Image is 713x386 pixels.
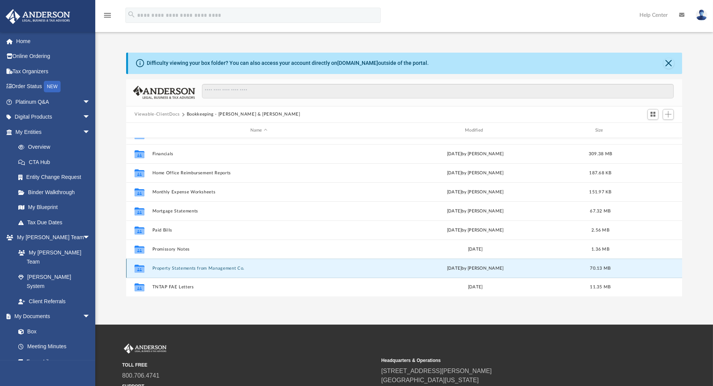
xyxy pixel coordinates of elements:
a: My Blueprint [11,200,98,215]
span: 67.32 MB [590,209,610,213]
a: My Entitiesarrow_drop_down [5,124,102,140]
a: Entity Change Request [11,170,102,185]
i: menu [103,11,112,20]
i: search [127,10,136,19]
div: [DATE] by [PERSON_NAME] [369,227,582,234]
div: [DATE] [369,246,582,253]
div: [DATE] [369,284,582,291]
a: My [PERSON_NAME] Team [11,245,94,269]
a: Box [11,324,94,339]
a: 800.706.4741 [122,372,160,379]
a: [GEOGRAPHIC_DATA][US_STATE] [381,377,479,383]
a: Order StatusNEW [5,79,102,95]
div: Size [585,127,616,134]
button: Monthly Expense Worksheets [152,190,365,195]
button: Paid Bills [152,228,365,233]
button: Add [663,109,674,120]
a: Binder Walkthrough [11,185,102,200]
a: menu [103,14,112,20]
button: Financials [152,151,365,156]
span: arrow_drop_down [83,230,98,246]
div: by [PERSON_NAME] [369,189,582,196]
input: Search files and folders [202,84,674,98]
div: Modified [369,127,582,134]
a: [PERSON_NAME] System [11,269,98,294]
a: Tax Organizers [5,64,102,79]
span: 187.68 KB [589,171,611,175]
button: Promissory Notes [152,247,365,252]
a: Platinum Q&Aarrow_drop_down [5,94,102,109]
a: My Documentsarrow_drop_down [5,309,98,324]
div: by [PERSON_NAME] [369,151,582,158]
button: Mortgage Statements [152,209,365,214]
span: 2.56 MB [591,228,609,232]
div: Name [152,127,365,134]
img: Anderson Advisors Platinum Portal [3,9,72,24]
span: 151.97 KB [589,190,611,194]
span: 70.13 MB [590,266,610,270]
a: My [PERSON_NAME] Teamarrow_drop_down [5,230,98,245]
span: arrow_drop_down [83,124,98,140]
a: Meeting Minutes [11,339,98,354]
a: Home [5,34,102,49]
button: Bookkeeping - [PERSON_NAME] & [PERSON_NAME] [187,111,300,118]
small: Headquarters & Operations [381,357,635,364]
div: id [130,127,149,134]
a: Digital Productsarrow_drop_down [5,109,102,125]
small: TOLL FREE [122,362,376,368]
div: NEW [44,81,61,92]
div: Difficulty viewing your box folder? You can also access your account directly on outside of the p... [147,59,429,67]
a: Forms Library [11,354,94,369]
a: Overview [11,140,102,155]
span: 309.38 MB [589,152,612,156]
span: arrow_drop_down [83,309,98,325]
button: TNTAP FAE Letters [152,285,365,290]
img: Anderson Advisors Platinum Portal [122,344,168,354]
span: 1.36 MB [591,247,609,251]
button: Property Statements from Management Co. [152,266,365,271]
span: [DATE] [447,152,462,156]
a: Client Referrals [11,294,98,309]
span: arrow_drop_down [83,109,98,125]
button: Switch to Grid View [647,109,659,120]
span: [DATE] [447,266,462,270]
a: Online Ordering [5,49,102,64]
div: [DATE] by [PERSON_NAME] [369,208,582,215]
div: id [619,127,672,134]
button: Close [663,58,674,69]
img: User Pic [696,10,707,21]
a: [STREET_ADDRESS][PERSON_NAME] [381,368,492,374]
span: arrow_drop_down [83,94,98,110]
a: Tax Due Dates [11,215,102,230]
div: [DATE] by [PERSON_NAME] [369,170,582,177]
a: CTA Hub [11,154,102,170]
div: by [PERSON_NAME] [369,265,582,272]
span: [DATE] [447,190,462,194]
button: Home Office Reimbursement Reports [152,170,365,175]
span: 11.35 MB [590,285,610,289]
button: Viewable-ClientDocs [135,111,179,118]
div: grid [126,138,682,296]
a: [DOMAIN_NAME] [337,60,378,66]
